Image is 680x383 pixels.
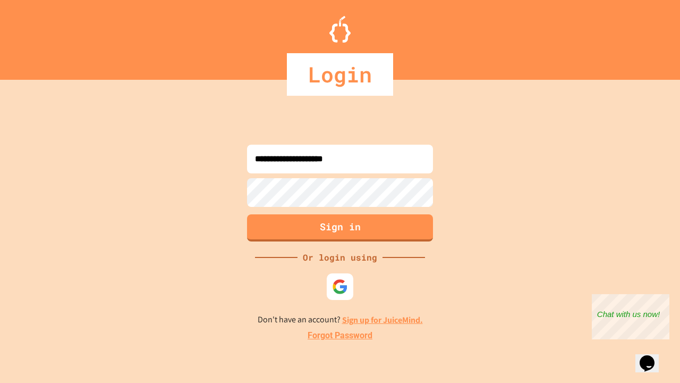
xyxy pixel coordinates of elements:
div: Login [287,53,393,96]
iframe: chat widget [635,340,669,372]
img: google-icon.svg [332,279,348,295]
button: Sign in [247,214,433,242]
iframe: chat widget [592,294,669,339]
div: Or login using [297,251,382,264]
a: Sign up for JuiceMind. [342,314,423,326]
p: Don't have an account? [258,313,423,327]
a: Forgot Password [308,329,372,342]
img: Logo.svg [329,16,351,43]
